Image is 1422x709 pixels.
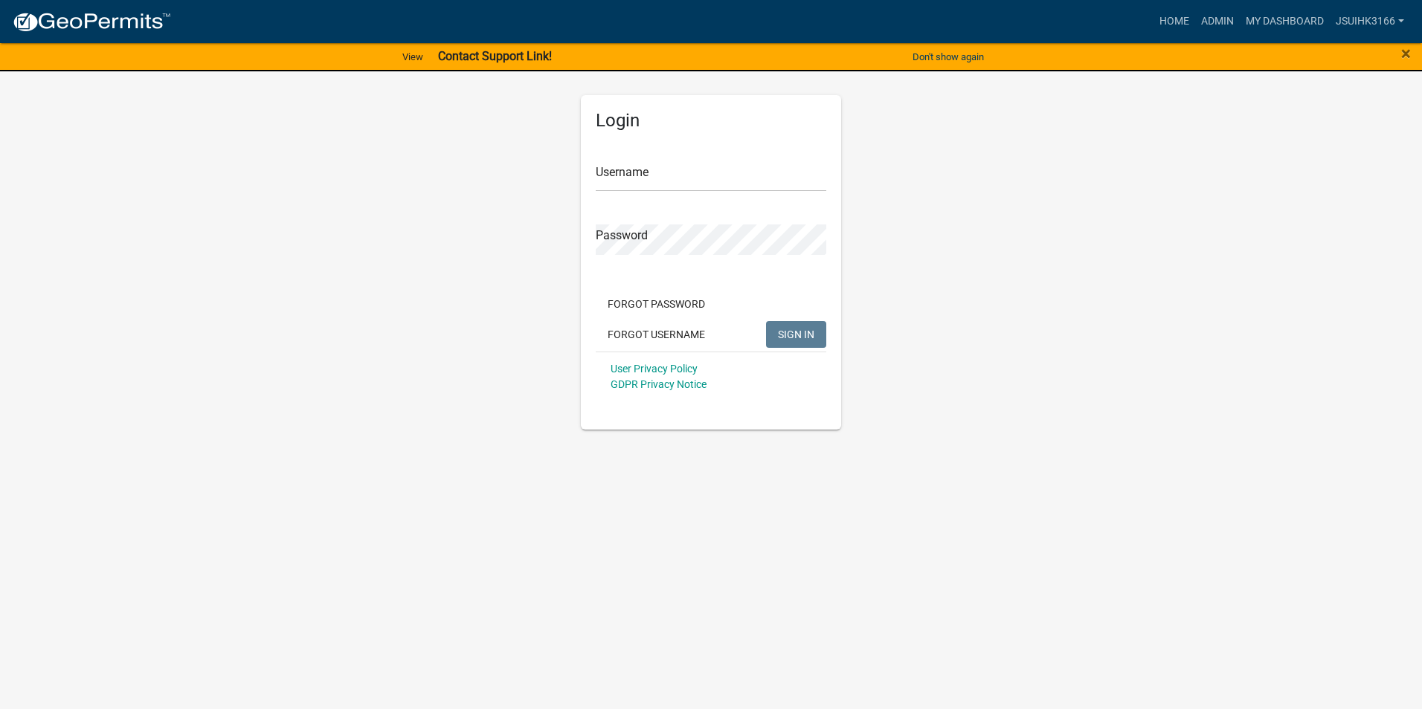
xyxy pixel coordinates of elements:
strong: Contact Support Link! [438,49,552,63]
h5: Login [596,110,826,132]
button: SIGN IN [766,321,826,348]
button: Don't show again [907,45,990,69]
a: View [396,45,429,69]
button: Forgot Password [596,291,717,317]
button: Close [1401,45,1411,62]
span: × [1401,43,1411,64]
a: Admin [1195,7,1240,36]
a: User Privacy Policy [611,363,698,375]
a: Home [1154,7,1195,36]
a: Jsuihk3166 [1330,7,1410,36]
span: SIGN IN [778,328,814,340]
a: My Dashboard [1240,7,1330,36]
a: GDPR Privacy Notice [611,378,707,390]
button: Forgot Username [596,321,717,348]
